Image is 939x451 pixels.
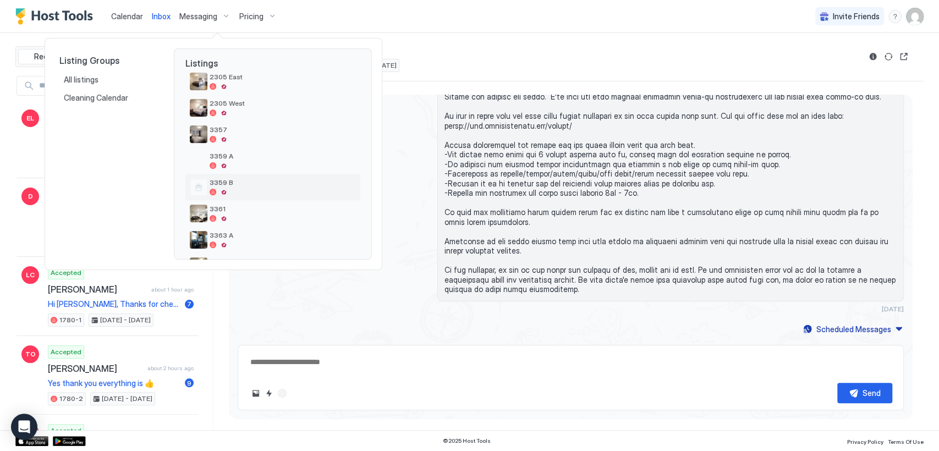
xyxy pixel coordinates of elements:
div: listing image [190,73,207,90]
span: 3361 [210,205,356,213]
span: Listings [174,49,371,69]
span: Listing Groups [59,55,156,66]
div: listing image [190,152,207,169]
span: 3363 B [210,257,356,266]
span: All listings [64,75,100,85]
span: 3359 A [210,152,356,160]
div: listing image [190,125,207,143]
span: 3363 A [210,231,356,239]
span: 2305 East [210,73,356,81]
span: 3357 [210,125,356,134]
span: 3359 B [210,178,356,186]
div: listing image [190,231,207,249]
span: Cleaning Calendar [64,93,130,103]
div: Open Intercom Messenger [11,414,37,440]
div: listing image [190,205,207,222]
div: listing image [190,99,207,117]
div: listing image [190,257,207,275]
span: 2305 West [210,99,356,107]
